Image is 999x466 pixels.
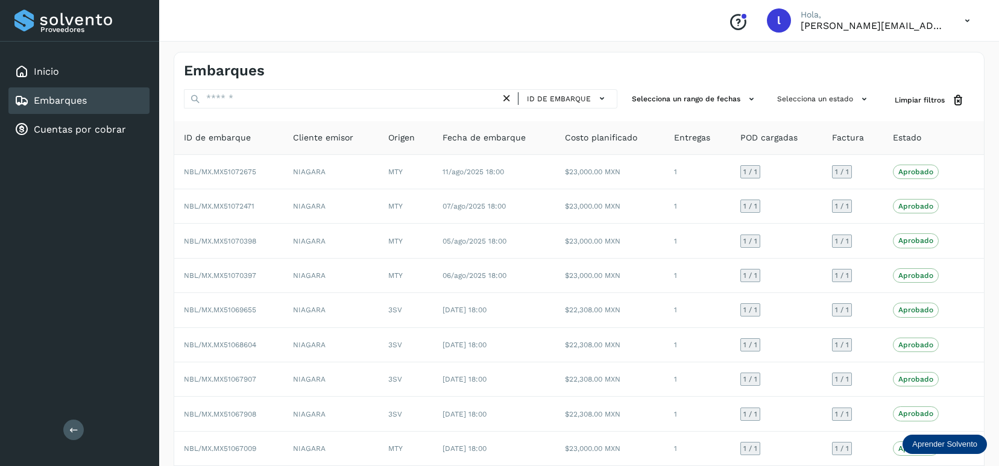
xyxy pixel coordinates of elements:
[443,410,487,418] span: [DATE] 18:00
[835,306,849,313] span: 1 / 1
[835,341,849,348] span: 1 / 1
[832,131,864,144] span: Factura
[283,328,378,362] td: NIAGARA
[283,189,378,224] td: NIAGARA
[8,58,150,85] div: Inicio
[898,202,933,210] p: Aprobado
[379,293,433,327] td: 3SV
[898,375,933,383] p: Aprobado
[283,362,378,397] td: NIAGARA
[664,189,731,224] td: 1
[8,87,150,114] div: Embarques
[835,272,849,279] span: 1 / 1
[664,397,731,431] td: 1
[743,238,757,245] span: 1 / 1
[801,20,945,31] p: lorena.rojo@serviciosatc.com.mx
[184,271,256,280] span: NBL/MX.MX51070397
[184,168,256,176] span: NBL/MX.MX51072675
[895,95,945,105] span: Limpiar filtros
[664,328,731,362] td: 1
[835,203,849,210] span: 1 / 1
[283,224,378,258] td: NIAGARA
[835,238,849,245] span: 1 / 1
[555,155,664,189] td: $23,000.00 MXN
[664,362,731,397] td: 1
[388,131,415,144] span: Origen
[664,293,731,327] td: 1
[379,224,433,258] td: MTY
[743,168,757,175] span: 1 / 1
[379,362,433,397] td: 3SV
[898,168,933,176] p: Aprobado
[283,155,378,189] td: NIAGARA
[627,89,763,109] button: Selecciona un rango de fechas
[664,432,731,466] td: 1
[743,272,757,279] span: 1 / 1
[379,259,433,293] td: MTY
[555,362,664,397] td: $22,308.00 MXN
[379,432,433,466] td: MTY
[772,89,875,109] button: Selecciona un estado
[898,306,933,314] p: Aprobado
[674,131,710,144] span: Entregas
[555,328,664,362] td: $22,308.00 MXN
[184,237,256,245] span: NBL/MX.MX51070398
[34,95,87,106] a: Embarques
[893,131,921,144] span: Estado
[283,259,378,293] td: NIAGARA
[184,341,256,349] span: NBL/MX.MX51068604
[443,237,506,245] span: 05/ago/2025 18:00
[903,435,987,454] div: Aprender Solvento
[34,66,59,77] a: Inicio
[293,131,353,144] span: Cliente emisor
[898,341,933,349] p: Aprobado
[835,445,849,452] span: 1 / 1
[835,411,849,418] span: 1 / 1
[801,10,945,20] p: Hola,
[555,293,664,327] td: $22,308.00 MXN
[555,432,664,466] td: $23,000.00 MXN
[898,409,933,418] p: Aprobado
[835,168,849,175] span: 1 / 1
[664,155,731,189] td: 1
[34,124,126,135] a: Cuentas por cobrar
[743,376,757,383] span: 1 / 1
[743,445,757,452] span: 1 / 1
[555,224,664,258] td: $23,000.00 MXN
[443,168,504,176] span: 11/ago/2025 18:00
[443,131,526,144] span: Fecha de embarque
[743,411,757,418] span: 1 / 1
[379,328,433,362] td: 3SV
[379,397,433,431] td: 3SV
[184,131,251,144] span: ID de embarque
[743,341,757,348] span: 1 / 1
[283,432,378,466] td: NIAGARA
[184,202,254,210] span: NBL/MX.MX51072471
[283,397,378,431] td: NIAGARA
[898,444,933,453] p: Aprobado
[184,306,256,314] span: NBL/MX.MX51069655
[555,259,664,293] td: $23,000.00 MXN
[898,271,933,280] p: Aprobado
[283,293,378,327] td: NIAGARA
[527,93,591,104] span: ID de embarque
[184,444,256,453] span: NBL/MX.MX51067009
[443,341,487,349] span: [DATE] 18:00
[835,376,849,383] span: 1 / 1
[184,62,265,80] h4: Embarques
[664,259,731,293] td: 1
[743,306,757,313] span: 1 / 1
[912,439,977,449] p: Aprender Solvento
[523,90,612,107] button: ID de embarque
[555,189,664,224] td: $23,000.00 MXN
[443,306,487,314] span: [DATE] 18:00
[379,155,433,189] td: MTY
[555,397,664,431] td: $22,308.00 MXN
[898,236,933,245] p: Aprobado
[184,410,256,418] span: NBL/MX.MX51067908
[443,444,487,453] span: [DATE] 18:00
[743,203,757,210] span: 1 / 1
[885,89,974,112] button: Limpiar filtros
[443,202,506,210] span: 07/ago/2025 18:00
[8,116,150,143] div: Cuentas por cobrar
